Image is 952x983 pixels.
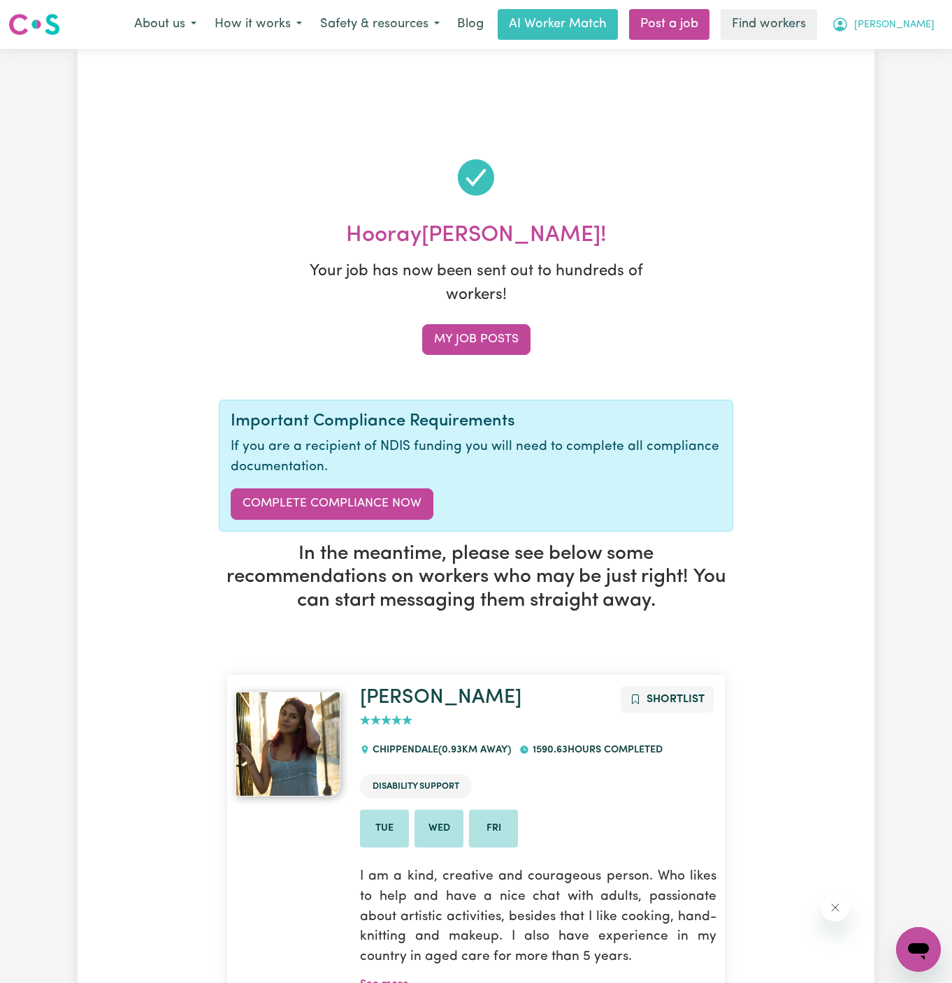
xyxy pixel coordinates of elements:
h3: In the meantime, please see below some recommendations on workers who may be just right! You can ... [219,543,733,613]
a: Blog [449,9,492,40]
iframe: Close message [821,894,849,922]
a: Find workers [721,9,817,40]
li: Disability Support [360,774,472,799]
a: Daniela [236,692,343,796]
a: Post a job [629,9,709,40]
a: My job posts [422,324,531,355]
h2: Hooray [PERSON_NAME] ! [219,222,733,249]
h4: Important Compliance Requirements [231,412,721,432]
p: I am a kind, creative and courageous person. Who likes to help and have a nice chat with adults, ... [360,859,716,976]
button: Add to shortlist [621,686,714,713]
span: Shortlist [647,694,705,705]
li: Available on Tue [360,810,409,847]
div: CHIPPENDALE [360,731,519,769]
button: Safety & resources [311,10,449,39]
li: Available on Fri [469,810,518,847]
span: [PERSON_NAME] [854,17,935,33]
button: How it works [205,10,311,39]
img: View Daniela's profile [236,692,340,796]
a: Complete Compliance Now [231,488,433,519]
li: Available on Wed [414,810,463,847]
p: If you are a recipient of NDIS funding you will need to complete all compliance documentation. [231,437,721,478]
img: Careseekers logo [8,12,60,37]
iframe: Button to launch messaging window [896,927,941,972]
span: ( 0.93 km away) [438,745,511,755]
div: add rating by typing an integer from 0 to 5 or pressing arrow keys [360,713,412,729]
div: 1590.63 hours completed [519,731,670,769]
a: Careseekers logo [8,8,60,41]
span: Need any help? [8,10,85,21]
button: About us [125,10,205,39]
a: AI Worker Match [498,9,618,40]
button: My Account [823,10,944,39]
a: [PERSON_NAME] [360,687,521,708]
p: Your job has now been sent out to hundreds of workers! [301,260,651,307]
